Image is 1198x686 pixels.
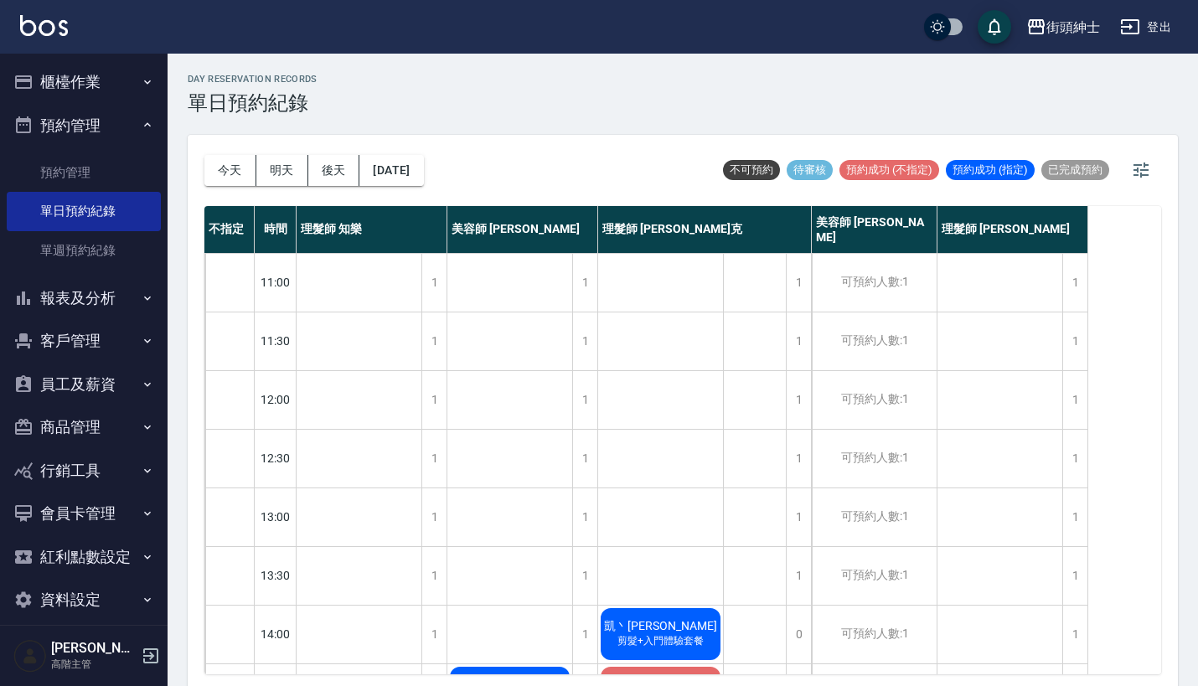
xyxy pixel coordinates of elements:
div: 12:00 [255,370,297,429]
h5: [PERSON_NAME] [51,640,137,657]
div: 1 [1062,430,1087,487]
div: 1 [786,371,811,429]
img: Person [13,639,47,673]
div: 1 [1062,606,1087,663]
h3: 單日預約紀錄 [188,91,318,115]
div: 1 [1062,488,1087,546]
button: 櫃檯作業 [7,60,161,104]
span: 已完成預約 [1041,162,1109,178]
span: 預約成功 (指定) [946,162,1035,178]
div: 1 [572,606,597,663]
div: 1 [786,312,811,370]
div: 13:00 [255,487,297,546]
span: 預約成功 (不指定) [839,162,939,178]
span: 凱丶[PERSON_NAME] [601,619,720,634]
div: 1 [786,430,811,487]
div: 1 [1062,254,1087,312]
div: 1 [421,488,447,546]
button: 商品管理 [7,405,161,449]
button: 預約管理 [7,104,161,147]
div: 1 [421,547,447,605]
span: 待審核 [787,162,833,178]
div: 1 [786,488,811,546]
a: 預約管理 [7,153,161,192]
button: 行銷工具 [7,449,161,493]
div: 1 [572,430,597,487]
div: 13:30 [255,546,297,605]
button: 資料設定 [7,578,161,622]
div: 不指定 [204,206,255,253]
button: 今天 [204,155,256,186]
div: 12:30 [255,429,297,487]
button: save [978,10,1011,44]
div: 1 [572,488,597,546]
div: 理髮師 知樂 [297,206,447,253]
span: 不可預約 [723,162,780,178]
div: 可預約人數:1 [812,606,937,663]
button: 客戶管理 [7,319,161,363]
div: 街頭紳士 [1046,17,1100,38]
div: 可預約人數:1 [812,312,937,370]
div: 可預約人數:1 [812,371,937,429]
div: 1 [421,606,447,663]
div: 1 [572,547,597,605]
button: 會員卡管理 [7,492,161,535]
button: 報表及分析 [7,276,161,320]
button: 明天 [256,155,308,186]
div: 美容師 [PERSON_NAME] [447,206,598,253]
div: 1 [421,254,447,312]
img: Logo [20,15,68,36]
div: 14:00 [255,605,297,663]
p: 高階主管 [51,657,137,672]
div: 可預約人數:1 [812,430,937,487]
div: 1 [1062,371,1087,429]
a: 單週預約紀錄 [7,231,161,270]
button: 後天 [308,155,360,186]
div: 美容師 [PERSON_NAME] [812,206,937,253]
div: 可預約人數:1 [812,254,937,312]
div: 1 [421,430,447,487]
div: 11:30 [255,312,297,370]
span: 剪髮+入門體驗套餐 [614,634,707,648]
div: 可預約人數:1 [812,488,937,546]
button: 員工及薪資 [7,363,161,406]
button: 街頭紳士 [1020,10,1107,44]
div: 1 [786,547,811,605]
div: 1 [786,254,811,312]
div: 11:00 [255,253,297,312]
div: 1 [572,254,597,312]
div: 1 [421,371,447,429]
button: 紅利點數設定 [7,535,161,579]
h2: day Reservation records [188,74,318,85]
button: [DATE] [359,155,423,186]
div: 理髮師 [PERSON_NAME]克 [598,206,812,253]
div: 1 [421,312,447,370]
div: 1 [1062,547,1087,605]
div: 可預約人數:1 [812,547,937,605]
div: 理髮師 [PERSON_NAME] [937,206,1088,253]
div: 1 [572,312,597,370]
div: 1 [572,371,597,429]
div: 0 [786,606,811,663]
button: 登出 [1113,12,1178,43]
div: 1 [1062,312,1087,370]
div: 時間 [255,206,297,253]
a: 單日預約紀錄 [7,192,161,230]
